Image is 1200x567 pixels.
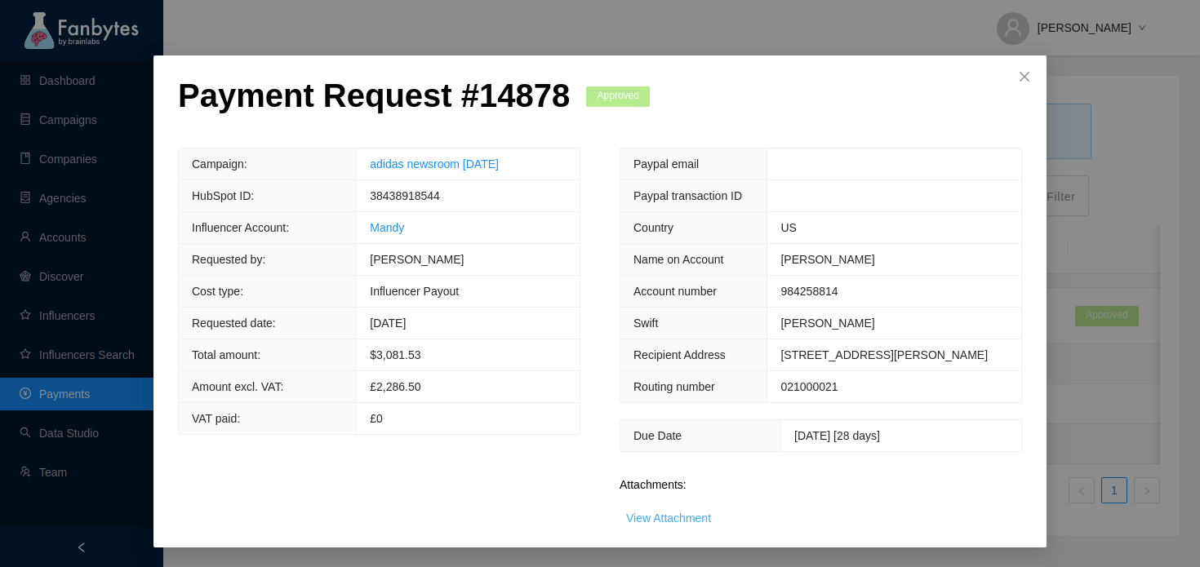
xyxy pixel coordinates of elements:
span: Campaign: [192,157,247,171]
span: Account number [633,285,717,298]
span: [DATE] [370,317,406,330]
span: Country [633,221,673,234]
span: Influencer Account: [192,221,289,234]
a: adidas newsroom [DATE] [370,157,499,171]
span: £0 [370,412,383,425]
span: Requested by: [192,253,265,266]
span: [STREET_ADDRESS][PERSON_NAME] [780,348,988,361]
span: close [1018,70,1031,83]
span: Influencer Payout [370,285,459,298]
span: $ 3,081.53 [370,348,420,361]
span: [PERSON_NAME] [780,317,874,330]
span: 021000021 [780,380,838,393]
span: Due Date [633,429,682,442]
a: Mandy [370,221,404,234]
p: Payment Request # 14878 [178,76,570,115]
span: HubSpot ID: [192,189,254,202]
span: Approved [586,86,650,107]
span: Cost type: [192,285,243,298]
span: [PERSON_NAME] [780,253,874,266]
span: Routing number [633,380,715,393]
span: [PERSON_NAME] [370,253,464,266]
span: VAT paid: [192,412,240,425]
span: Total amount: [192,348,260,361]
span: 984258814 [780,285,838,298]
span: Paypal email [633,157,699,171]
span: Recipient Address [633,348,726,361]
span: Swift [633,317,658,330]
button: Close [1002,55,1047,100]
span: Paypal transaction ID [633,189,742,202]
span: Name on Account [633,253,724,266]
span: US [780,221,796,234]
span: Requested date: [192,317,276,330]
span: £2,286.50 [370,380,420,393]
span: [DATE] [28 days] [794,429,880,442]
span: Amount excl. VAT: [192,380,283,393]
a: View Attachment [626,512,711,525]
span: 38438918544 [370,189,440,202]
